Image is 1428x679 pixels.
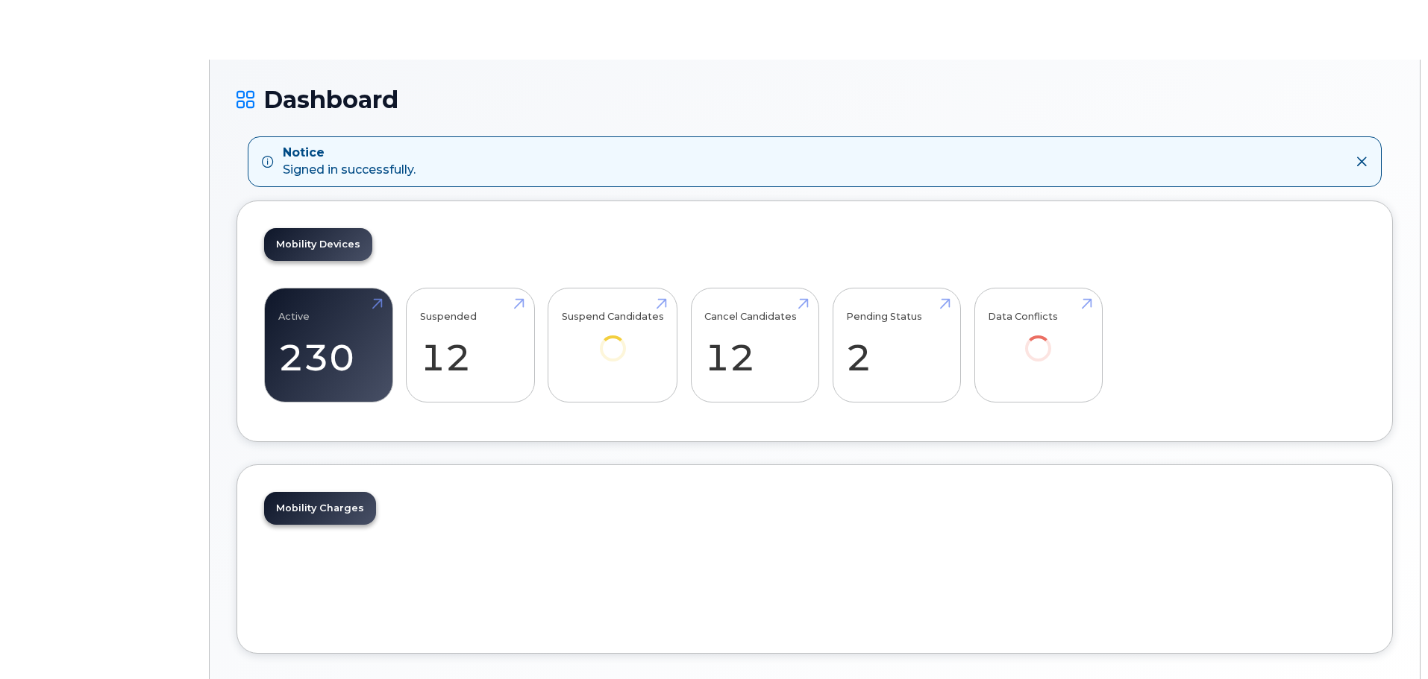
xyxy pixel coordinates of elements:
a: Cancel Candidates 12 [704,296,805,394]
a: Suspend Candidates [562,296,664,382]
h1: Dashboard [237,86,1393,113]
strong: Notice [283,145,416,162]
a: Active 230 [278,296,379,394]
a: Mobility Charges [264,492,376,525]
a: Suspended 12 [420,296,521,394]
a: Mobility Devices [264,228,372,261]
div: Signed in successfully. [283,145,416,179]
a: Pending Status 2 [846,296,947,394]
a: Data Conflicts [988,296,1089,382]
